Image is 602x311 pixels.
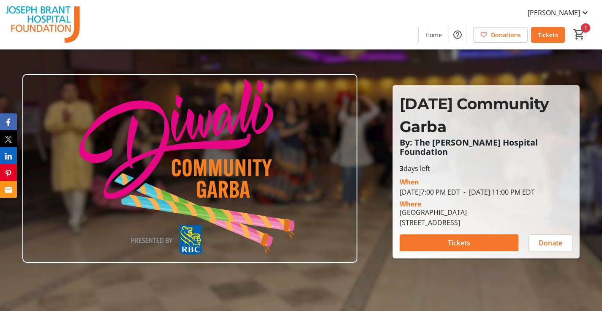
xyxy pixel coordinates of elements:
span: Tickets [538,30,558,39]
span: 3 [400,164,403,173]
button: Tickets [400,234,518,251]
span: [DATE] Community Garba [400,94,549,136]
a: Tickets [531,27,565,43]
span: Home [425,30,442,39]
a: Home [419,27,449,43]
p: days left [400,163,572,173]
div: When [400,177,419,187]
button: Cart [572,27,587,42]
img: Campaign CTA Media Photo [22,74,357,263]
span: [DATE] 7:00 PM EDT [400,187,460,197]
span: - [460,187,469,197]
a: Donations [473,27,528,43]
button: Help [449,26,466,43]
img: The Joseph Brant Hospital Foundation's Logo [5,3,80,46]
span: Donate [539,238,562,248]
button: [PERSON_NAME] [521,6,597,19]
span: Tickets [448,238,470,248]
p: By: The [PERSON_NAME] Hospital Foundation [400,138,572,157]
span: Donations [491,30,521,39]
span: [PERSON_NAME] [528,8,580,18]
div: [STREET_ADDRESS] [400,217,467,228]
div: Where [400,201,421,207]
div: [GEOGRAPHIC_DATA] [400,207,467,217]
span: [DATE] 11:00 PM EDT [460,187,535,197]
button: Donate [528,234,572,251]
